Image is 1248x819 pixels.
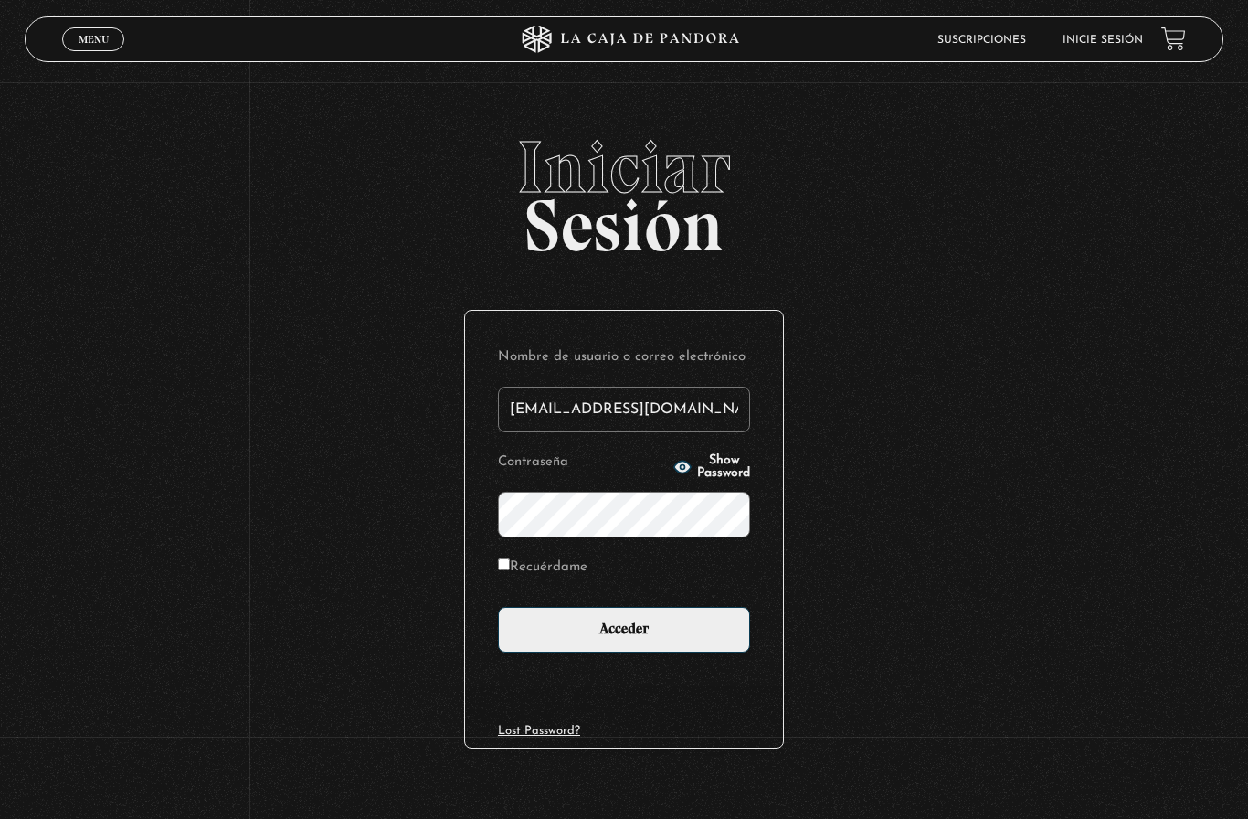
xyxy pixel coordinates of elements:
span: Cerrar [72,49,115,62]
a: View your shopping cart [1161,27,1186,51]
span: Menu [79,34,109,45]
a: Inicie sesión [1063,35,1143,46]
input: Acceder [498,607,750,653]
a: Suscripciones [937,35,1026,46]
a: Lost Password? [498,725,580,737]
span: Show Password [697,454,750,480]
label: Contraseña [498,449,668,477]
span: Iniciar [25,131,1222,204]
label: Recuérdame [498,554,587,582]
label: Nombre de usuario o correo electrónico [498,344,750,372]
h2: Sesión [25,131,1222,248]
button: Show Password [673,454,750,480]
input: Recuérdame [498,558,510,570]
